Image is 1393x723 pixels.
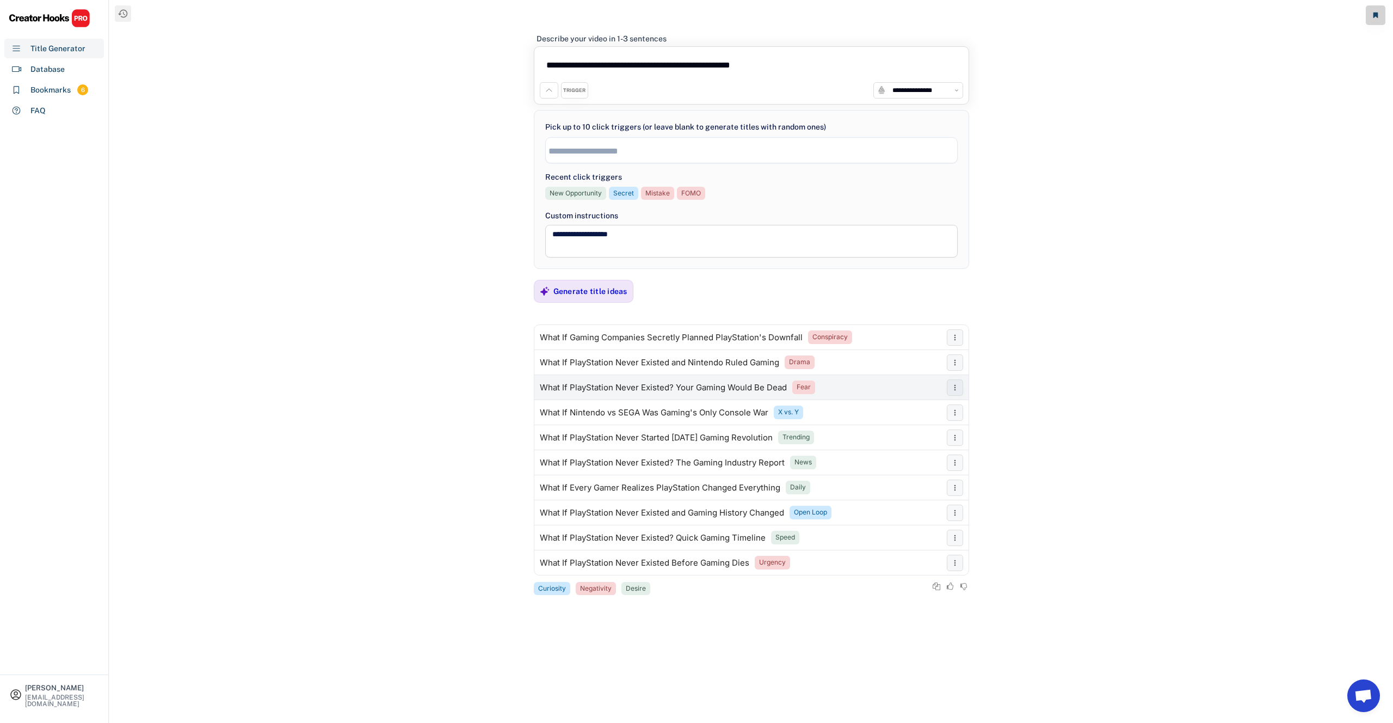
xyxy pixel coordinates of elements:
[613,189,634,198] div: Secret
[775,533,795,542] div: Speed
[30,105,46,117] div: FAQ
[540,534,766,542] div: What If PlayStation Never Existed? Quick Gaming Timeline
[580,584,612,593] div: Negativity
[553,286,627,296] div: Generate title ideas
[794,458,812,467] div: News
[537,34,667,44] div: Describe your video in 1-3 sentences
[540,408,768,417] div: What If Nintendo vs SEGA Was Gaming's Only Console War
[545,171,622,183] div: Recent click triggers
[794,508,827,517] div: Open Loop
[626,584,646,593] div: Desire
[540,559,749,567] div: What If PlayStation Never Existed Before Gaming Dies
[30,84,71,96] div: Bookmarks
[645,189,670,198] div: Mistake
[759,558,786,567] div: Urgency
[9,9,90,28] img: CHPRO%20Logo.svg
[681,189,701,198] div: FOMO
[545,210,958,222] div: Custom instructions
[550,189,602,198] div: New Opportunity
[545,121,826,133] div: Pick up to 10 click triggers (or leave blank to generate titles with random ones)
[563,87,585,94] div: TRIGGER
[790,483,806,492] div: Daily
[797,383,811,392] div: Fear
[30,43,85,54] div: Title Generator
[540,458,785,467] div: What If PlayStation Never Existed? The Gaming Industry Report
[25,694,99,707] div: [EMAIL_ADDRESS][DOMAIN_NAME]
[812,333,848,342] div: Conspiracy
[30,64,65,75] div: Database
[540,483,780,492] div: What If Every Gamer Realizes PlayStation Changed Everything
[1347,679,1380,712] a: Bate-papo aberto
[540,383,787,392] div: What If PlayStation Never Existed? Your Gaming Would Be Dead
[540,333,803,342] div: What If Gaming Companies Secretly Planned PlayStation's Downfall
[25,684,99,691] div: [PERSON_NAME]
[538,584,566,593] div: Curiosity
[782,433,810,442] div: Trending
[540,433,773,442] div: What If PlayStation Never Started [DATE] Gaming Revolution
[778,408,799,417] div: X vs. Y
[789,358,810,367] div: Drama
[540,508,784,517] div: What If PlayStation Never Existed and Gaming History Changed
[77,85,88,95] div: 6
[540,358,779,367] div: What If PlayStation Never Existed and Nintendo Ruled Gaming
[877,85,886,95] img: channels4_profile.jpg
